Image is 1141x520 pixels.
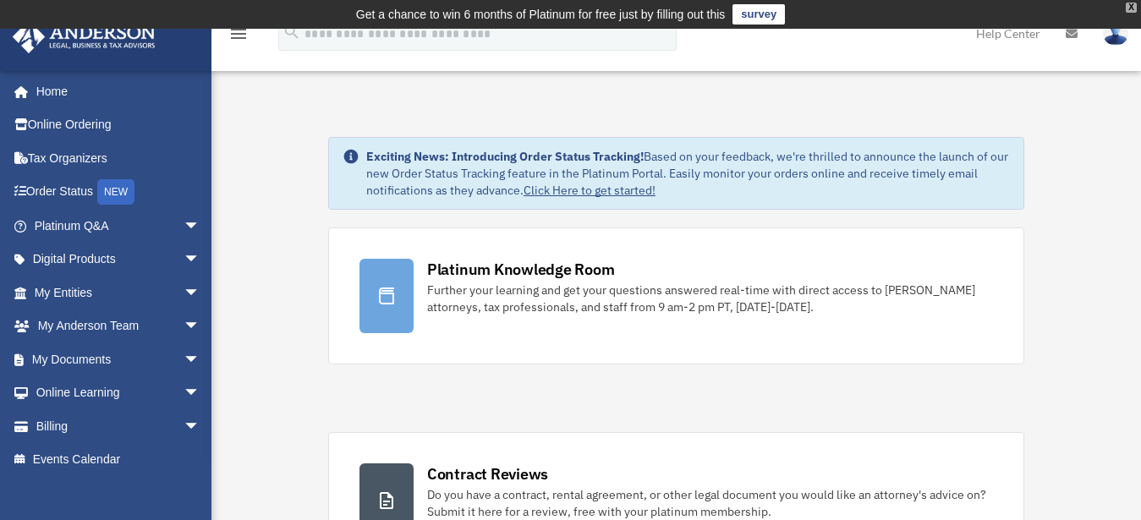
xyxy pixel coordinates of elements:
div: NEW [97,179,134,205]
a: Platinum Q&Aarrow_drop_down [12,209,226,243]
div: Get a chance to win 6 months of Platinum for free just by filling out this [356,4,726,25]
strong: Exciting News: Introducing Order Status Tracking! [366,149,644,164]
span: arrow_drop_down [184,309,217,344]
div: Contract Reviews [427,463,548,484]
i: search [283,23,301,41]
span: arrow_drop_down [184,276,217,310]
div: Further your learning and get your questions answered real-time with direct access to [PERSON_NAM... [427,282,993,315]
span: arrow_drop_down [184,342,217,377]
a: Order StatusNEW [12,175,226,210]
a: My Documentsarrow_drop_down [12,342,226,376]
div: Based on your feedback, we're thrilled to announce the launch of our new Order Status Tracking fe... [366,148,1010,199]
div: Platinum Knowledge Room [427,259,615,280]
a: survey [732,4,785,25]
div: close [1126,3,1137,13]
a: menu [228,30,249,44]
a: Online Learningarrow_drop_down [12,376,226,410]
a: My Anderson Teamarrow_drop_down [12,309,226,343]
img: Anderson Advisors Platinum Portal [8,20,161,53]
img: User Pic [1103,21,1128,46]
span: arrow_drop_down [184,243,217,277]
a: Tax Organizers [12,141,226,175]
a: Click Here to get started! [524,183,656,198]
a: Events Calendar [12,443,226,477]
a: Billingarrow_drop_down [12,409,226,443]
a: Digital Productsarrow_drop_down [12,243,226,276]
i: menu [228,24,249,44]
span: arrow_drop_down [184,409,217,444]
span: arrow_drop_down [184,376,217,411]
a: Online Ordering [12,108,226,142]
a: My Entitiesarrow_drop_down [12,276,226,309]
div: Do you have a contract, rental agreement, or other legal document you would like an attorney's ad... [427,486,993,520]
a: Platinum Knowledge Room Further your learning and get your questions answered real-time with dire... [328,227,1024,364]
span: arrow_drop_down [184,209,217,244]
a: Home [12,74,217,108]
